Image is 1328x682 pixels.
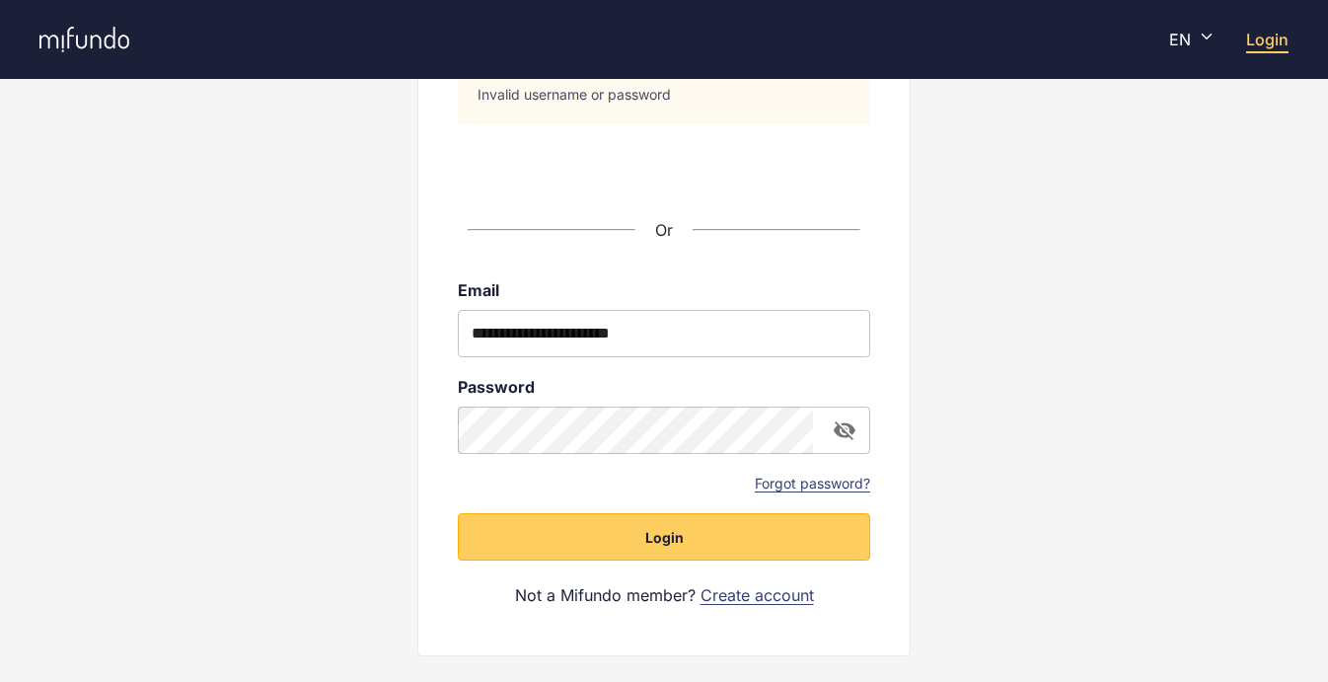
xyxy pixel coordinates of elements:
[515,584,696,606] span: Not a Mifundo member?
[655,220,673,240] span: Or
[1246,30,1289,49] a: Login
[496,138,832,182] iframe: Schaltfläche „Über Google anmelden“
[755,474,870,493] a: Forgot password?
[458,377,870,397] label: Password
[458,513,870,561] button: Login
[478,85,671,105] span: Invalid username or password
[645,528,684,548] span: Login
[701,584,814,606] a: Create account
[1169,31,1215,49] div: EN
[458,280,870,300] label: Email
